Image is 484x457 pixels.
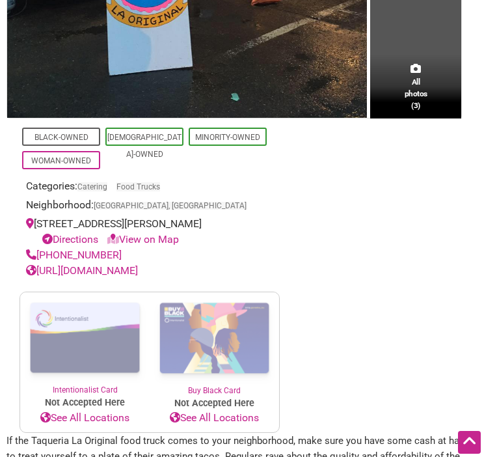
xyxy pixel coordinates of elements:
[20,292,150,396] a: Intentionalist Card
[405,77,427,112] span: All photos (3)
[150,292,279,385] img: Buy Black Card
[94,202,247,210] span: [GEOGRAPHIC_DATA], [GEOGRAPHIC_DATA]
[150,410,279,426] a: See All Locations
[150,396,279,411] span: Not Accepted Here
[26,197,273,216] div: Neighborhood:
[458,431,481,454] div: Scroll Back to Top
[20,410,150,426] a: See All Locations
[77,182,107,191] a: Catering
[116,182,160,191] a: Food Trucks
[26,216,273,247] div: [STREET_ADDRESS][PERSON_NAME]
[195,133,260,142] a: Minority-Owned
[42,233,98,245] a: Directions
[26,264,138,277] a: [URL][DOMAIN_NAME]
[107,233,179,245] a: View on Map
[150,292,279,396] a: Buy Black Card
[20,292,150,384] img: Intentionalist Card
[34,133,88,142] a: Black-Owned
[20,396,150,410] span: Not Accepted Here
[107,133,181,159] a: [DEMOGRAPHIC_DATA]-Owned
[26,178,273,197] div: Categories:
[26,249,122,261] a: [PHONE_NUMBER]
[31,156,91,165] a: Woman-Owned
